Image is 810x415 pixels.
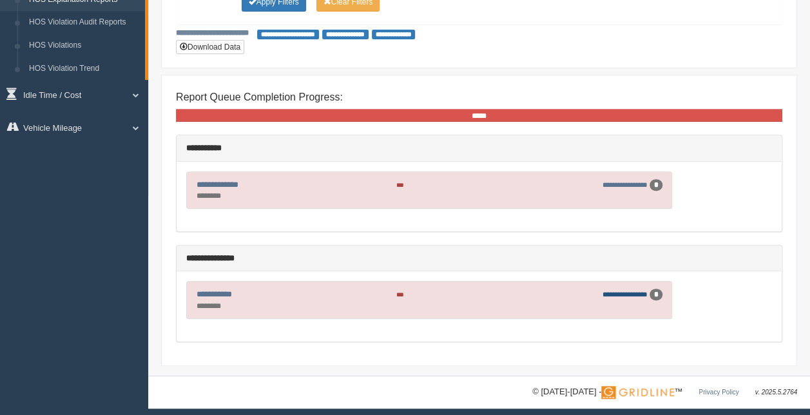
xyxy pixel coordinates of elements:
img: Gridline [601,386,674,399]
a: HOS Violation Trend [23,57,145,81]
a: Privacy Policy [699,389,738,396]
div: © [DATE]-[DATE] - ™ [532,385,797,399]
button: Download Data [176,40,244,54]
h4: Report Queue Completion Progress: [176,92,782,103]
span: v. 2025.5.2764 [755,389,797,396]
a: HOS Violation Audit Reports [23,11,145,34]
a: HOS Violations [23,34,145,57]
